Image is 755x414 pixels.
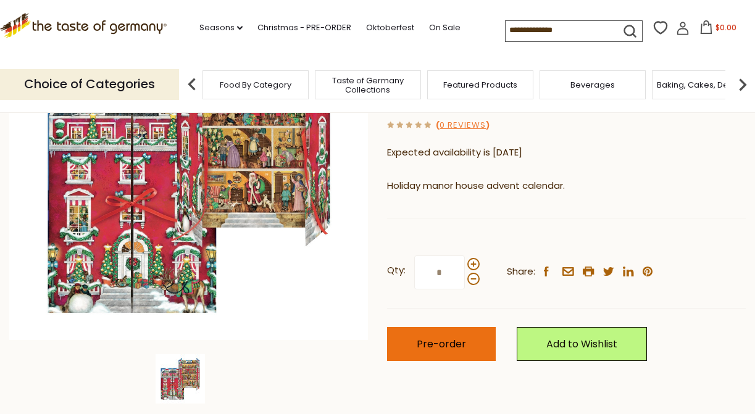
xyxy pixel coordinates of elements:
a: 0 Reviews [440,119,486,132]
strong: Qty: [387,263,406,278]
input: Qty: [414,255,465,289]
span: Pre-order [417,337,466,351]
a: Taste of Germany Collections [319,76,417,94]
span: ( ) [436,119,490,131]
button: $0.00 [692,20,745,39]
p: Holiday manor house advent calendar. [387,178,746,194]
a: Seasons [199,21,243,35]
span: Share: [507,264,535,279]
a: Christmas - PRE-ORDER [257,21,351,35]
button: Pre-order [387,327,496,361]
a: Add to Wishlist [517,327,647,361]
a: Featured Products [443,80,517,89]
p: Expected availability is [DATE] [387,145,746,160]
img: previous arrow [180,72,204,97]
a: Oktoberfest [366,21,414,35]
a: Baking, Cakes, Desserts [657,80,753,89]
span: $0.00 [715,22,736,33]
img: next arrow [730,72,755,97]
a: Food By Category [220,80,291,89]
a: Beverages [570,80,615,89]
img: Windel Manor House Advent Calendar [156,354,205,404]
a: On Sale [429,21,461,35]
